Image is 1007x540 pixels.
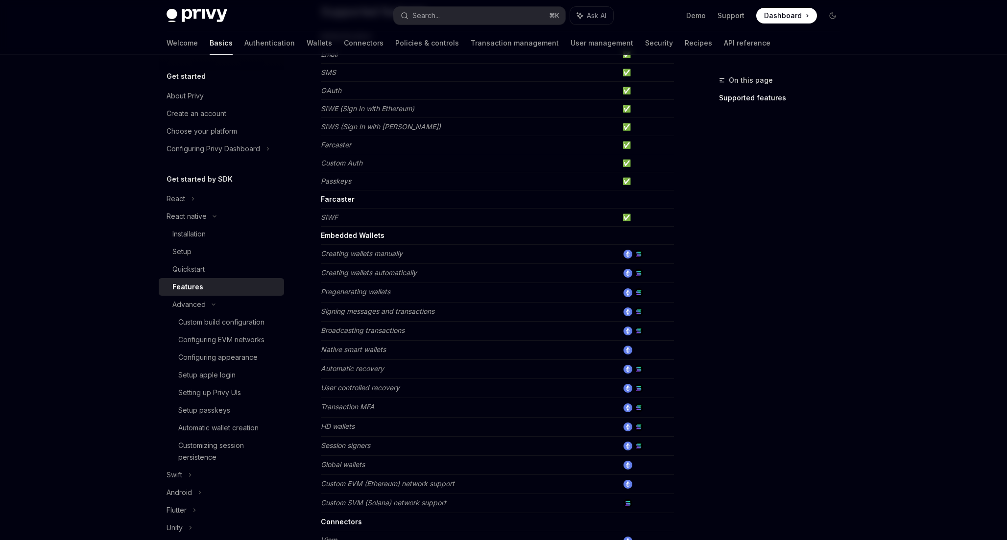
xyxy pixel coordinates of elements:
em: OAuth [321,86,341,94]
em: Transaction MFA [321,402,375,411]
span: ⌘ K [549,12,559,20]
img: ethereum.png [623,250,632,258]
div: Advanced [172,299,206,310]
img: solana.png [634,365,643,374]
img: solana.png [634,288,643,297]
div: About Privy [167,90,204,102]
img: dark logo [167,9,227,23]
em: SIWS (Sign In with [PERSON_NAME]) [321,122,441,131]
div: Installation [172,228,206,240]
strong: Farcaster [321,195,355,203]
div: Setup [172,246,192,258]
img: ethereum.png [623,307,632,316]
div: Setup passkeys [178,404,230,416]
span: Dashboard [764,11,802,21]
img: solana.png [634,423,643,431]
td: ✅ [619,64,674,82]
div: Android [167,487,192,498]
a: Supported features [719,90,848,106]
em: Pregenerating wallets [321,287,390,296]
img: solana.png [634,327,643,335]
a: Automatic wallet creation [159,419,284,437]
div: Setup apple login [178,369,236,381]
a: Create an account [159,105,284,122]
em: Creating wallets automatically [321,268,417,277]
img: solana.png [634,384,643,393]
em: Native smart wallets [321,345,386,353]
a: Welcome [167,31,198,55]
a: Features [159,278,284,296]
div: Configuring Privy Dashboard [167,143,260,155]
em: Custom EVM (Ethereum) network support [321,479,455,488]
a: Basics [210,31,233,55]
td: ✅ [619,136,674,154]
div: React [167,193,185,205]
div: Swift [167,469,182,481]
em: HD wallets [321,422,355,430]
img: solana.png [634,307,643,316]
span: On this page [729,74,773,86]
img: ethereum.png [623,423,632,431]
div: Custom build configuration [178,316,264,328]
em: Creating wallets manually [321,249,403,258]
img: ethereum.png [623,461,632,470]
div: Configuring appearance [178,352,258,363]
span: Ask AI [587,11,606,21]
img: ethereum.png [623,442,632,450]
a: Demo [686,11,706,21]
em: Global wallets [321,460,365,469]
em: Farcaster [321,141,351,149]
a: User management [571,31,633,55]
em: SIWE (Sign In with Ethereum) [321,104,414,113]
a: Transaction management [471,31,559,55]
a: Recipes [685,31,712,55]
td: ✅ [619,154,674,172]
a: Dashboard [756,8,817,23]
a: Choose your platform [159,122,284,140]
em: Custom Auth [321,159,362,167]
img: ethereum.png [623,403,632,412]
img: ethereum.png [623,269,632,278]
h5: Get started [167,70,206,82]
a: Installation [159,225,284,243]
div: Features [172,281,203,293]
img: ethereum.png [623,384,632,393]
a: About Privy [159,87,284,105]
img: solana.png [634,442,643,450]
a: Quickstart [159,260,284,278]
div: Search... [412,10,440,22]
td: ✅ [619,209,674,227]
a: Security [645,31,673,55]
img: ethereum.png [623,288,632,297]
em: User controlled recovery [321,383,400,392]
img: solana.png [634,269,643,278]
em: SMS [321,68,336,76]
img: solana.png [634,403,643,412]
a: Support [718,11,744,21]
h5: Get started by SDK [167,173,233,185]
div: Flutter [167,504,187,516]
a: Connectors [344,31,384,55]
img: solana.png [634,250,643,258]
em: Passkeys [321,177,351,185]
em: Session signers [321,441,370,449]
a: API reference [724,31,770,55]
button: Ask AI [570,7,613,24]
div: Automatic wallet creation [178,422,259,434]
div: React native [167,211,207,222]
a: Configuring EVM networks [159,331,284,349]
a: Customizing session persistence [159,437,284,466]
img: solana.png [623,499,632,508]
strong: Connectors [321,517,362,526]
a: Setup apple login [159,366,284,384]
em: Broadcasting transactions [321,326,405,334]
img: ethereum.png [623,327,632,335]
a: Configuring appearance [159,349,284,366]
td: ✅ [619,82,674,100]
a: Authentication [244,31,295,55]
em: Automatic recovery [321,364,384,373]
img: ethereum.png [623,346,632,354]
img: ethereum.png [623,480,632,489]
div: Setting up Privy UIs [178,387,241,399]
em: SIWF [321,213,338,221]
